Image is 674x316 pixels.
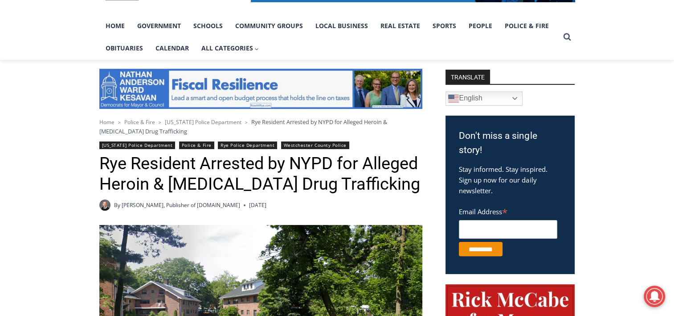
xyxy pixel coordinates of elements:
[118,119,121,125] span: >
[122,201,240,209] a: [PERSON_NAME], Publisher of [DOMAIN_NAME]
[159,119,161,125] span: >
[99,75,102,84] div: /
[114,201,120,209] span: By
[93,26,124,73] div: Birds of Prey: Falcon and hawk demos
[459,164,561,196] p: Stay informed. Stay inspired. Sign up now for our daily newsletter.
[99,118,387,135] span: Rye Resident Arrested by NYPD for Alleged Heroin & [MEDICAL_DATA] Drug Trafficking
[99,141,176,149] a: [US_STATE] Police Department
[225,0,421,87] div: "At the 10am stand-up meeting, each intern gets a chance to take [PERSON_NAME] and the other inte...
[426,15,462,37] a: Sports
[99,200,110,211] a: Author image
[459,203,557,219] label: Email Address
[445,70,490,84] strong: TRANSLATE
[559,29,575,45] button: View Search Form
[7,90,114,110] h4: [PERSON_NAME] Read Sanctuary Fall Fest: [DATE]
[445,91,523,106] a: English
[233,89,413,109] span: Intern @ [DOMAIN_NAME]
[149,37,195,59] a: Calendar
[229,15,309,37] a: Community Groups
[448,93,459,104] img: en
[374,15,426,37] a: Real Estate
[99,118,114,126] a: Home
[498,15,555,37] a: Police & Fire
[131,15,187,37] a: Government
[187,15,229,37] a: Schools
[218,141,277,149] a: Rye Police Department
[165,118,241,126] a: [US_STATE] Police Department
[124,118,155,126] a: Police & Fire
[179,141,214,149] a: Police & Fire
[195,37,266,59] button: Child menu of All Categories
[309,15,374,37] a: Local Business
[99,154,422,194] h1: Rye Resident Arrested by NYPD for Alleged Heroin & [MEDICAL_DATA] Drug Trafficking
[459,129,561,157] h3: Don't miss a single story!
[93,75,97,84] div: 2
[99,37,149,59] a: Obituaries
[281,141,349,149] a: Westchester County Police
[214,87,432,111] a: Intern @ [DOMAIN_NAME]
[99,15,131,37] a: Home
[0,89,129,111] a: [PERSON_NAME] Read Sanctuary Fall Fest: [DATE]
[104,75,108,84] div: 6
[462,15,498,37] a: People
[249,201,266,209] time: [DATE]
[99,15,559,60] nav: Primary Navigation
[99,117,422,136] nav: Breadcrumbs
[245,119,248,125] span: >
